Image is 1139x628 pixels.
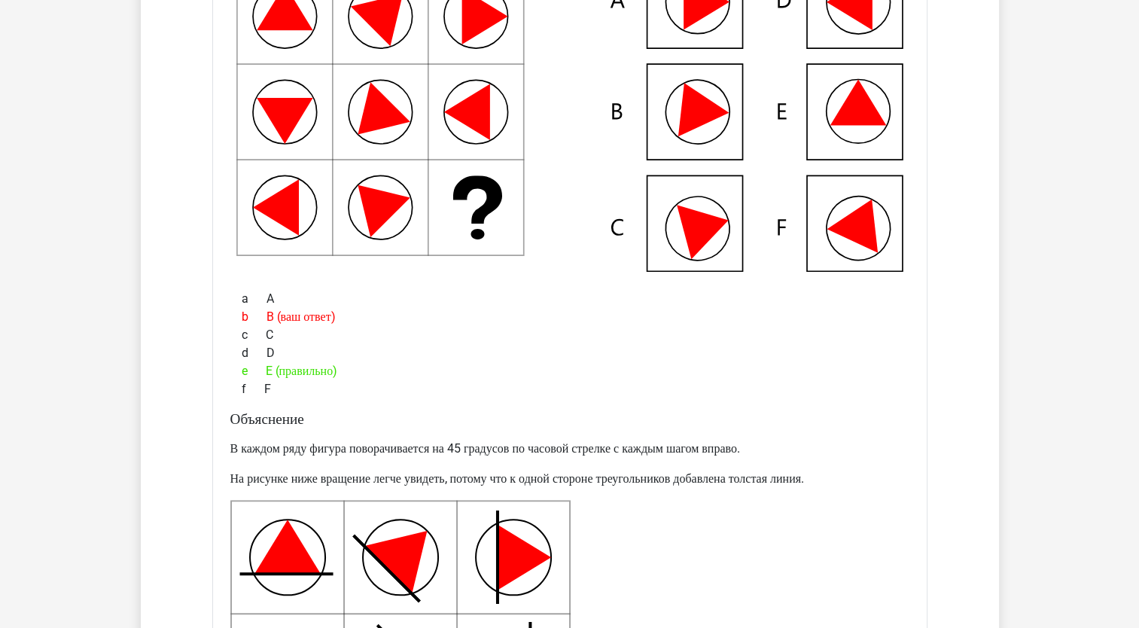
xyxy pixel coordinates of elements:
[242,308,266,326] span: b
[266,309,336,324] font: B (ваш ответ)
[266,328,273,342] font: C
[230,470,909,488] p: На рисунке ниже вращение легче увидеть, потому что к одной стороне треугольников добавлена толста...
[266,346,275,360] font: D
[242,380,264,398] span: f
[230,440,909,458] p: В каждом ряду фигура поворачивается на 45 градусов по часовой стрелке с каждым шагом вправо.
[242,344,266,362] span: d
[242,290,266,308] span: a
[264,382,271,396] font: F
[266,364,338,378] font: E (правильно)
[242,326,266,344] span: c
[230,410,909,428] h4: Объяснение
[266,291,274,306] font: A
[242,362,266,380] span: e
